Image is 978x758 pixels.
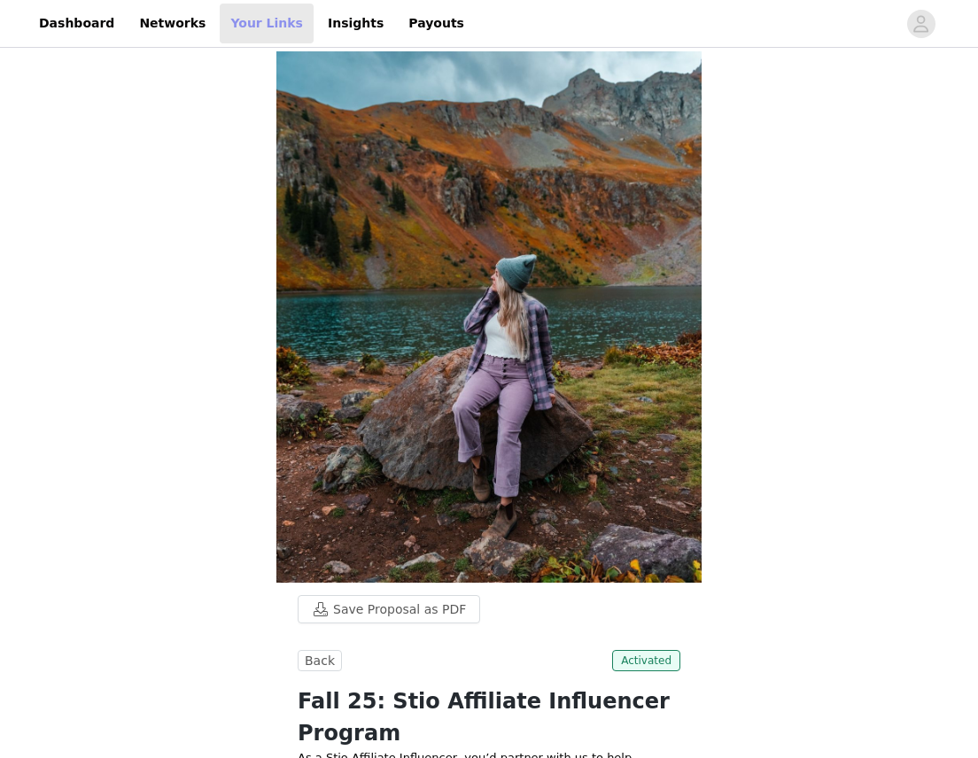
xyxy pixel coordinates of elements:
[317,4,394,43] a: Insights
[298,685,680,749] h1: Fall 25: Stio Affiliate Influencer Program
[28,4,125,43] a: Dashboard
[220,4,314,43] a: Your Links
[612,650,680,671] span: Activated
[298,650,342,671] button: Back
[298,595,480,623] button: Save Proposal as PDF
[912,10,929,38] div: avatar
[398,4,475,43] a: Payouts
[276,51,702,583] img: campaign image
[128,4,216,43] a: Networks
